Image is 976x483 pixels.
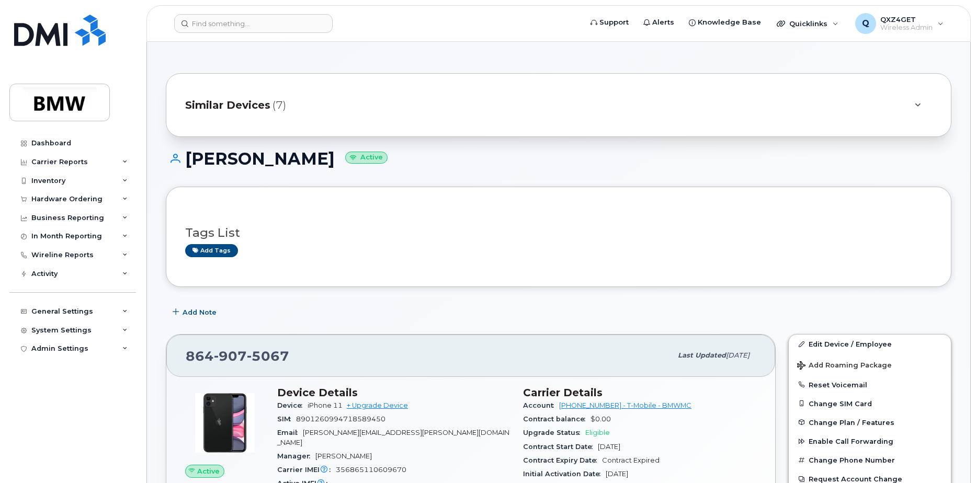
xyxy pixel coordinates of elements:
[789,335,951,353] a: Edit Device / Employee
[523,470,606,478] span: Initial Activation Date
[166,303,225,321] button: Add Note
[277,429,509,446] span: [PERSON_NAME][EMAIL_ADDRESS][PERSON_NAME][DOMAIN_NAME]
[277,401,308,409] span: Device
[194,392,256,454] img: iPhone_11.jpg
[585,429,610,436] span: Eligible
[273,98,286,113] span: (7)
[277,386,510,399] h3: Device Details
[214,348,247,364] span: 907
[789,432,951,451] button: Enable Call Forwarding
[277,415,296,423] span: SIM
[598,443,620,451] span: [DATE]
[789,394,951,413] button: Change SIM Card
[185,226,932,239] h3: Tags List
[185,98,270,113] span: Similar Devices
[336,466,406,474] span: 356865110609670
[308,401,343,409] span: iPhone 11
[523,429,585,436] span: Upgrade Status
[523,401,559,409] span: Account
[559,401,691,409] a: [PHONE_NUMBER] - T-Mobile - BMWMC
[277,466,336,474] span: Carrier IMEI
[726,351,750,359] span: [DATE]
[789,354,951,375] button: Add Roaming Package
[183,307,217,317] span: Add Note
[789,451,951,469] button: Change Phone Number
[678,351,726,359] span: Last updated
[523,456,602,464] span: Contract Expiry Date
[277,429,303,436] span: Email
[247,348,289,364] span: 5067
[809,418,894,426] span: Change Plan / Features
[347,401,408,409] a: + Upgrade Device
[789,375,951,394] button: Reset Voicemail
[789,413,951,432] button: Change Plan / Features
[277,452,315,460] span: Manager
[797,361,892,371] span: Add Roaming Package
[166,149,951,168] h1: [PERSON_NAME]
[296,415,385,423] span: 8901260994718589450
[315,452,372,460] span: [PERSON_NAME]
[185,244,238,257] a: Add tags
[523,415,591,423] span: Contract balance
[602,456,660,464] span: Contract Expired
[809,438,893,445] span: Enable Call Forwarding
[186,348,289,364] span: 864
[523,443,598,451] span: Contract Start Date
[523,386,756,399] h3: Carrier Details
[591,415,611,423] span: $0.00
[606,470,628,478] span: [DATE]
[197,466,220,476] span: Active
[345,152,388,164] small: Active
[930,438,968,475] iframe: Messenger Launcher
